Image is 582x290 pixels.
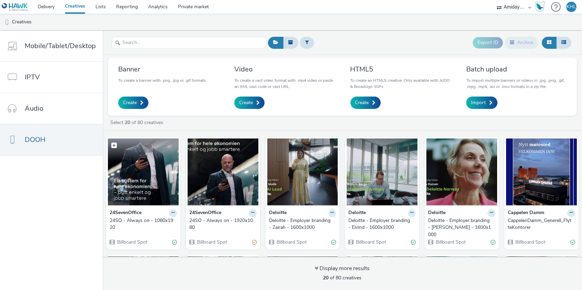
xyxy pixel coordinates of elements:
div: KHL [567,2,576,12]
button: Export ID [473,37,503,48]
a: 24SO - Always on - 1920x1080 [189,217,257,231]
a: Import [466,97,497,109]
span: Create [123,99,137,106]
input: Search... [112,37,266,49]
span: Create [239,99,253,106]
div: Deloitte - Employer branding - Eivind - 1600x1000 [348,217,413,231]
h3: Batch upload [466,65,567,74]
h3: HTML5 [350,65,451,74]
span: of 80 creatives [323,275,362,281]
strong: Deloitte [348,209,366,217]
h3: Banner [118,65,207,74]
div: 24SO - Always on - 1920x1080 [189,217,254,231]
a: 24SO - Always on - 1080x1920 [110,217,177,231]
span: Create [355,99,369,106]
p: To create an HTML5 creative. Only available with AIOO & Broadsign SSPs [350,77,451,90]
span: Billboard Spot [196,239,227,245]
strong: Cappelen Damm [508,209,544,217]
a: Deloitte - Employer branding - Eivind - 1600x1000 [348,217,416,231]
strong: Deloitte [269,209,287,217]
img: undefined Logo [2,3,28,11]
a: Deloitte - Employer branding - [PERSON_NAME] - 1600x1000 [428,217,495,238]
div: Partially valid [252,239,257,246]
strong: Deloitte [428,209,446,217]
h3: Video [234,65,335,74]
a: Create [118,97,148,109]
button: Archive [505,37,538,48]
a: CappelenDamm_Generell_FlytteKontorer [508,217,575,231]
span: Billboard Spot [355,239,386,245]
span: Billboard Spot [276,239,307,245]
p: To create a banner with .png, .jpg or .gif formats. [118,77,207,83]
img: dooh [3,19,10,26]
img: CappelenDamm_Generell_FlytteKontorer visual [506,138,577,205]
div: Valid [491,239,495,246]
div: Valid [331,239,336,246]
img: Deloitte - Employer branding - Cecilia - 1600x1000 visual [426,138,497,205]
span: Billboard Spot [515,239,546,245]
strong: 24SevenOffice [189,209,221,217]
div: CappelenDamm_Generell_FlytteKontorer [508,217,572,231]
strong: 20 [323,275,329,281]
div: Display more results [315,265,370,272]
img: 24SO - Always on - 1920x1080 visual [188,138,258,205]
img: 24SO - Always on - 1080x1920 visual [108,138,179,205]
a: Create [234,97,265,109]
button: Table [556,37,571,48]
img: Deloitte - Employer branding - Zairah - 1600x1000 visual [267,138,338,205]
span: IPTV [25,72,40,82]
div: Valid [570,239,575,246]
img: Deloitte - Employer branding - Eivind - 1600x1000 visual [347,138,417,205]
img: Hawk Academy [535,1,545,12]
span: Import [471,99,486,106]
a: Deloitte - Employer branding - Zairah - 1600x1000 [269,217,336,231]
a: Hawk Academy [535,1,548,12]
a: Create [350,97,381,109]
button: Grid [542,37,557,48]
strong: 24SevenOffice [110,209,142,217]
span: Mobile/Tablet/Desktop [25,41,96,51]
span: DOOH [25,135,45,145]
div: Deloitte - Employer branding - [PERSON_NAME] - 1600x1000 [428,217,493,238]
span: Audio [25,103,43,113]
div: Deloitte - Employer branding - Zairah - 1600x1000 [269,217,334,231]
span: Billboard Spot [116,239,147,245]
div: Valid [411,239,416,246]
div: 24SO - Always on - 1080x1920 [110,217,174,231]
p: To import multiple banners or videos in .jpg, .png, .gif, .mpg, .mp4, .avi or .mov formats in a z... [466,77,567,90]
p: To create a vast video format with .mp4 video or paste an XML vast code or vast URL. [234,77,335,90]
strong: 20 [125,119,130,126]
a: Select of 80 creatives [110,119,166,126]
div: Valid [172,239,177,246]
span: Billboard Spot [435,239,466,245]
